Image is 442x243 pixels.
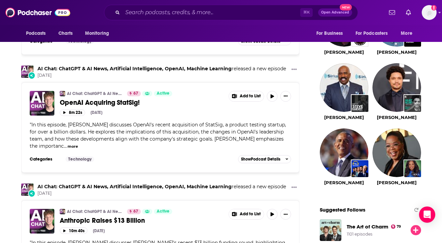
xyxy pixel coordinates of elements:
a: Oprah Winfrey [377,180,417,185]
span: Anthropic Raises $13 Billion [60,216,145,225]
a: AI Chat: ChatGPT & AI News, Artificial Intelligence, OpenAI, Machine Learning [67,91,123,96]
button: Show More Button [289,66,300,74]
img: AI Chat: ChatGPT & AI News, Artificial Intelligence, OpenAI, Machine Learning [60,91,65,96]
div: [DATE] [90,110,102,115]
button: 8m 22s [60,110,85,116]
img: Podchaser - Follow, Share and Rate Podcasts [5,6,70,19]
svg: Add a profile image [431,5,437,10]
a: AI Chat: ChatGPT & AI News, Artificial Intelligence, OpenAI, Machine Learning [37,184,232,190]
a: Active [154,91,172,96]
div: [DATE] [93,228,105,233]
span: Charts [58,29,73,38]
span: More [401,29,412,38]
span: [DATE] [37,191,286,196]
button: Show More Button [229,91,264,101]
a: Show notifications dropdown [386,7,398,18]
img: User Profile [422,5,437,20]
button: Show More Button [280,209,291,220]
a: Barack Obama [324,180,364,185]
a: Joe Rogan [324,49,364,55]
a: Active [154,209,172,214]
button: 10m 40s [60,227,87,234]
button: more [68,144,78,149]
a: Trevor Noah [377,115,417,120]
a: Ellen DeGeneres [377,49,417,55]
span: " [30,122,286,149]
span: 67 [133,208,138,215]
span: New [340,4,352,10]
span: For Podcasters [356,29,388,38]
a: 67 [127,209,141,214]
button: Follow [411,225,421,235]
a: OpenAI Acquiring StatSig! [60,98,224,107]
div: Open Intercom Messenger [419,206,435,223]
span: Open Advanced [321,11,349,14]
span: Active [157,90,170,97]
img: AI Chat: ChatGPT & AI News, Artificial Intelligence, OpenAI, Machine Learning [21,184,33,196]
span: In this episode, [PERSON_NAME] discusses OpenAI's recent acquisition of StatSig, a product testin... [30,122,286,149]
span: ... [64,143,67,149]
div: Search podcasts, credits, & more... [104,5,358,20]
img: Steve Harvey [320,63,368,112]
img: Oprah's Super Soul [404,160,421,177]
img: Trevor Noah [372,63,421,112]
button: Show More Button [280,91,291,102]
span: OpenAI Acquiring StatSig! [60,98,140,107]
span: Active [157,208,170,215]
button: open menu [80,27,118,40]
span: Podcasts [26,29,46,38]
img: AI Chat: ChatGPT & AI News, Artificial Intelligence, OpenAI, Machine Learning [60,209,65,214]
button: Show More Button [229,209,264,219]
a: The Art of Charm [347,223,388,230]
span: Show Podcast Details [241,157,280,162]
img: OpenAI Acquiring StatSig! [30,91,54,116]
img: The Art of Charm [320,219,341,241]
span: 79 [397,225,401,228]
div: 1101 episodes [347,232,372,237]
span: Suggested Follows [320,206,365,213]
img: Oprah Winfrey [372,128,421,177]
button: ShowPodcast Details [238,155,291,163]
a: Charts [54,27,77,40]
img: Barack Obama [320,128,368,177]
span: Add to List [240,94,261,99]
h3: released a new episode [37,66,286,72]
button: open menu [312,27,352,40]
a: Show notifications dropdown [403,7,414,18]
img: What Now? with Trevor Noah [404,95,421,112]
img: Anthropic Raises $13 Billion [30,209,54,234]
span: Add to List [240,212,261,217]
button: open menu [396,27,421,40]
div: New Episode [28,190,35,197]
span: 67 [133,90,138,97]
span: For Business [316,29,343,38]
img: AI Chat: ChatGPT & AI News, Artificial Intelligence, OpenAI, Machine Learning [21,66,33,78]
button: Show profile menu [422,5,437,20]
img: The Daily Show: Ears Edition [352,160,368,177]
img: Best of The Steve Harvey Morning Show [352,95,368,112]
span: Monitoring [85,29,109,38]
span: [DATE] [37,73,286,78]
h3: released a new episode [37,184,286,190]
input: Search podcasts, credits, & more... [123,7,300,18]
a: AI Chat: ChatGPT & AI News, Artificial Intelligence, OpenAI, Machine Learning [67,209,123,214]
button: open menu [21,27,55,40]
h3: Categories [30,156,60,162]
a: Steve Harvey [324,115,364,120]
